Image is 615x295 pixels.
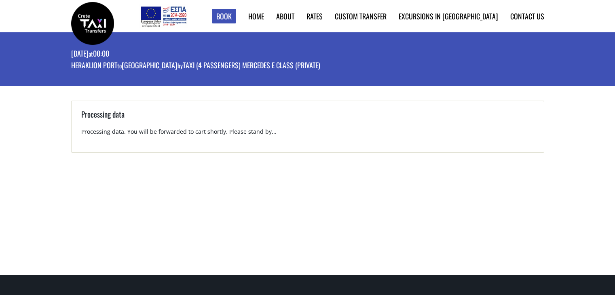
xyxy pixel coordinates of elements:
[399,11,498,21] a: Excursions in [GEOGRAPHIC_DATA]
[212,9,236,24] a: Book
[71,60,320,72] p: Heraklion port [GEOGRAPHIC_DATA] Taxi (4 passengers) Mercedes E Class (private)
[89,49,93,58] small: at
[71,2,114,45] img: Crete Taxi Transfers | Booking page | Crete Taxi Transfers
[510,11,544,21] a: Contact us
[306,11,323,21] a: Rates
[117,61,122,70] small: to
[81,128,534,143] p: Processing data. You will be forwarded to cart shortly. Please stand by...
[335,11,387,21] a: Custom Transfer
[81,109,534,128] h3: Processing data
[71,48,320,60] p: [DATE] 00:00
[248,11,264,21] a: Home
[71,18,114,27] a: Crete Taxi Transfers | Booking page | Crete Taxi Transfers
[139,4,188,28] img: e-bannersEUERDF180X90.jpg
[276,11,294,21] a: About
[178,61,183,70] small: by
